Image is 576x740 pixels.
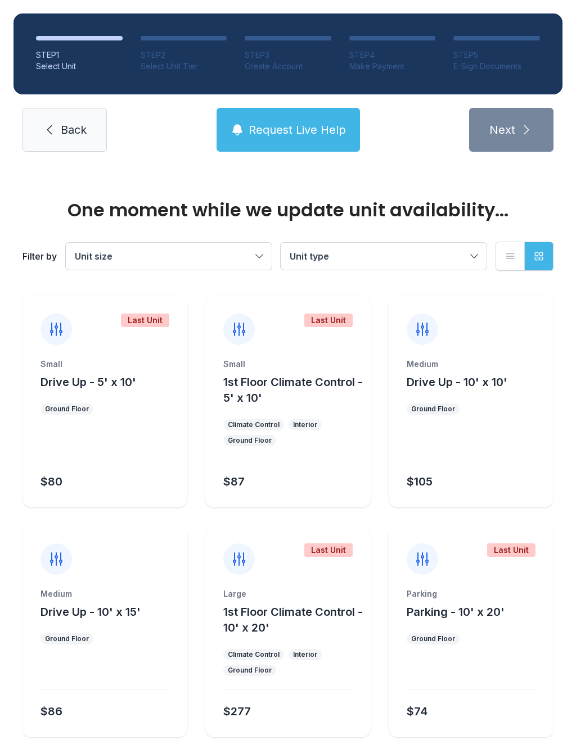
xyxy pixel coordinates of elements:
[407,604,505,620] button: Parking - 10' x 20'
[75,251,112,262] span: Unit size
[40,703,62,719] div: $86
[228,650,280,659] div: Climate Control
[349,61,436,72] div: Make Payment
[40,605,141,619] span: Drive Up - 10' x 15'
[223,375,363,405] span: 1st Floor Climate Control - 5' x 10'
[45,405,89,414] div: Ground Floor
[407,474,433,489] div: $105
[36,61,123,72] div: Select Unit
[304,543,353,557] div: Last Unit
[22,249,57,263] div: Filter by
[290,251,329,262] span: Unit type
[407,605,505,619] span: Parking - 10' x 20'
[407,588,535,600] div: Parking
[223,358,352,370] div: Small
[61,122,87,138] span: Back
[141,61,227,72] div: Select Unit Tier
[453,49,540,61] div: STEP 5
[407,703,427,719] div: $74
[223,703,251,719] div: $277
[36,49,123,61] div: STEP 1
[40,358,169,370] div: Small
[411,405,455,414] div: Ground Floor
[407,375,507,389] span: Drive Up - 10' x 10'
[281,243,487,270] button: Unit type
[249,122,346,138] span: Request Live Help
[40,588,169,600] div: Medium
[349,49,436,61] div: STEP 4
[293,420,317,429] div: Interior
[245,49,331,61] div: STEP 3
[121,314,169,327] div: Last Unit
[223,604,366,635] button: 1st Floor Climate Control - 10' x 20'
[22,201,553,219] div: One moment while we update unit availability...
[487,543,535,557] div: Last Unit
[245,61,331,72] div: Create Account
[453,61,540,72] div: E-Sign Documents
[228,420,280,429] div: Climate Control
[40,604,141,620] button: Drive Up - 10' x 15'
[223,588,352,600] div: Large
[40,474,62,489] div: $80
[228,666,272,675] div: Ground Floor
[293,650,317,659] div: Interior
[40,374,136,390] button: Drive Up - 5' x 10'
[407,374,507,390] button: Drive Up - 10' x 10'
[66,243,272,270] button: Unit size
[40,375,136,389] span: Drive Up - 5' x 10'
[489,122,515,138] span: Next
[228,436,272,445] div: Ground Floor
[45,634,89,643] div: Ground Floor
[304,314,353,327] div: Last Unit
[223,474,245,489] div: $87
[223,605,363,634] span: 1st Floor Climate Control - 10' x 20'
[223,374,366,406] button: 1st Floor Climate Control - 5' x 10'
[407,358,535,370] div: Medium
[411,634,455,643] div: Ground Floor
[141,49,227,61] div: STEP 2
